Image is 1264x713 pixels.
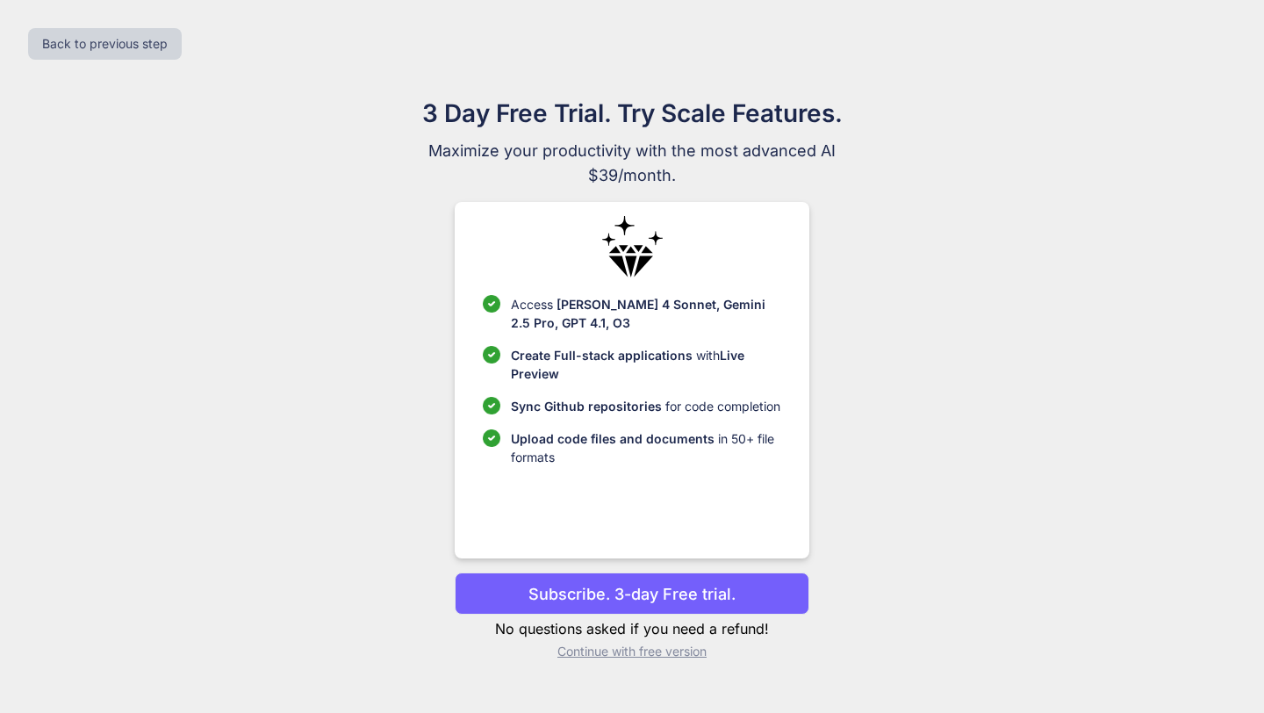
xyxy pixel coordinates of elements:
p: for code completion [511,397,780,415]
button: Subscribe. 3-day Free trial. [455,573,808,615]
img: checklist [483,429,500,447]
span: Create Full-stack applications [511,348,696,363]
span: Maximize your productivity with the most advanced AI [337,139,927,163]
p: Subscribe. 3-day Free trial. [528,582,736,606]
p: Continue with free version [455,643,808,660]
p: No questions asked if you need a refund! [455,618,808,639]
img: checklist [483,346,500,364]
p: in 50+ file formats [511,429,780,466]
span: Sync Github repositories [511,399,662,414]
p: Access [511,295,780,332]
img: checklist [483,397,500,414]
span: Upload code files and documents [511,431,715,446]
h1: 3 Day Free Trial. Try Scale Features. [337,95,927,132]
span: $39/month. [337,163,927,188]
img: checklist [483,295,500,313]
span: [PERSON_NAME] 4 Sonnet, Gemini 2.5 Pro, GPT 4.1, O3 [511,297,765,330]
p: with [511,346,780,383]
button: Back to previous step [28,28,182,60]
